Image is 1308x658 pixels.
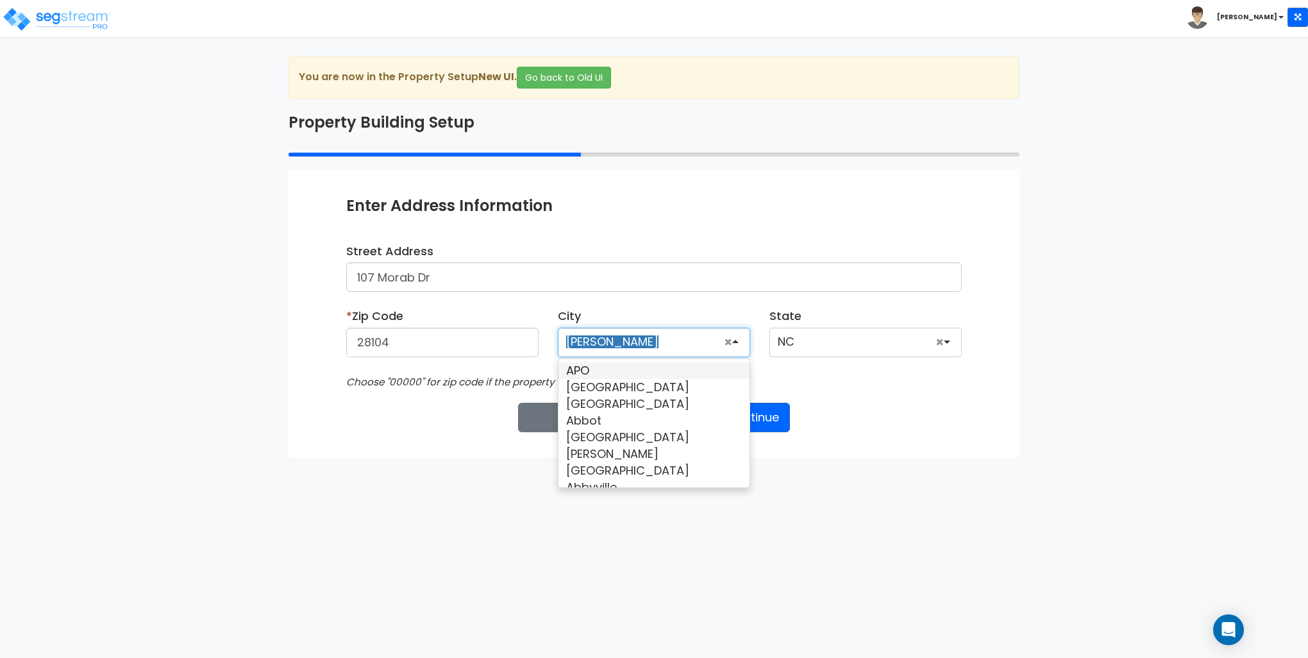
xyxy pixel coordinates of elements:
[346,262,962,292] input: Enter address
[558,479,750,496] div: Abbyville
[289,56,1019,99] div: You are now in the Property Setup .
[558,308,581,325] label: City
[517,67,611,89] button: Go back to Old UI
[346,375,724,389] i: Choose "00000" for zip code if the property is outside of [GEOGRAPHIC_DATA].
[1213,614,1244,645] div: Open Intercom Messenger
[346,308,403,325] label: Zip Code
[778,335,794,348] div: NC
[566,335,658,348] div: [PERSON_NAME]
[346,243,433,260] label: Street Address
[279,112,1029,133] div: Property Building Setup
[769,308,801,325] label: State
[346,195,962,217] div: Enter Address Information
[558,462,750,479] div: [GEOGRAPHIC_DATA]
[478,69,514,84] strong: New UI
[1186,6,1209,29] img: avatar.png
[558,396,750,412] div: [GEOGRAPHIC_DATA]
[2,6,111,32] img: logo_pro_r.png
[558,362,750,379] div: APO
[558,412,750,429] div: Abbot
[720,328,736,357] a: Clear
[558,379,750,396] div: [GEOGRAPHIC_DATA]
[558,429,750,446] div: [GEOGRAPHIC_DATA]
[558,446,750,462] div: [PERSON_NAME]
[518,403,646,432] button: Back
[346,328,539,357] input: Enter zip code
[1217,12,1277,22] b: [PERSON_NAME]
[932,328,948,357] a: Clear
